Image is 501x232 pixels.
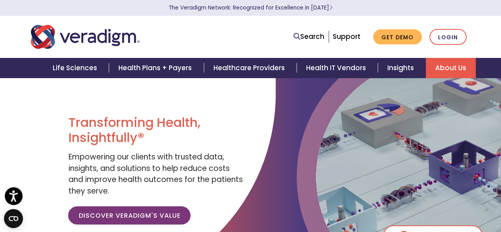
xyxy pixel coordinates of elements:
[4,209,23,228] button: Open CMP widget
[68,115,244,146] h1: Transforming Health, Insightfully®
[109,58,204,78] a: Health Plans + Payers
[68,206,190,224] a: Discover Veradigm's Value
[204,58,297,78] a: Healthcare Providers
[68,151,242,196] span: Empowering our clients with trusted data, insights, and solutions to help reduce costs and improv...
[333,32,360,41] a: Support
[169,4,333,12] a: The Veradigm Network: Recognized for Excellence in [DATE]Learn More
[329,4,333,12] span: Learn More
[293,31,324,42] a: Search
[31,24,140,50] img: Veradigm logo
[297,58,378,78] a: Health IT Vendors
[426,58,476,78] a: About Us
[378,58,426,78] a: Insights
[349,175,491,222] iframe: Drift Chat Widget
[43,58,109,78] a: Life Sciences
[429,29,467,45] a: Login
[373,29,422,45] a: Get Demo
